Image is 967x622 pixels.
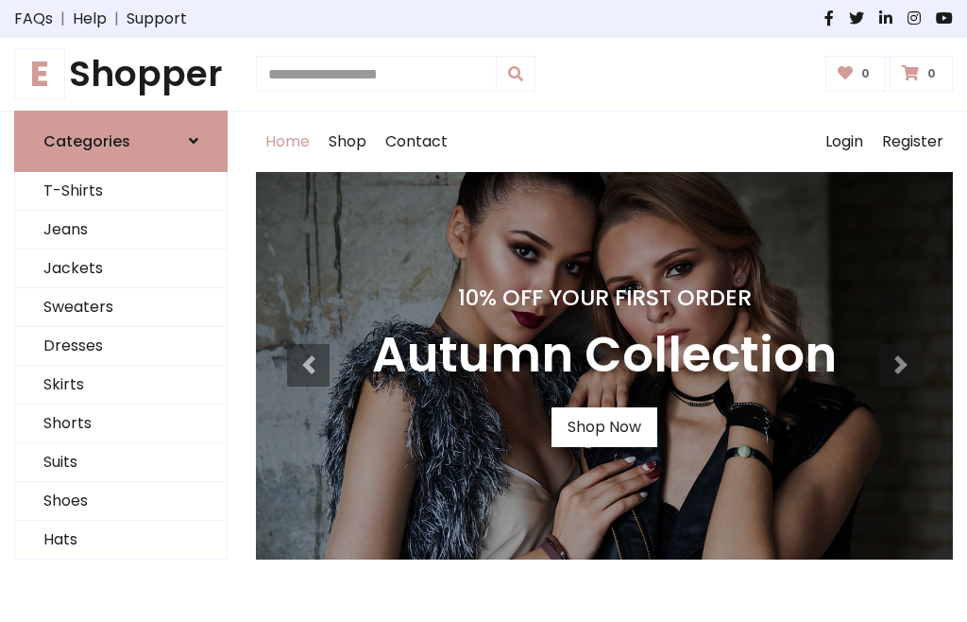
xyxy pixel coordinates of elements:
a: Suits [15,443,227,482]
a: Shoes [15,482,227,521]
span: 0 [857,65,874,82]
h6: Categories [43,132,130,150]
a: 0 [825,56,887,92]
a: Shop [319,112,376,172]
h1: Shopper [14,53,228,95]
a: Categories [14,111,228,172]
a: 0 [890,56,953,92]
h4: 10% Off Your First Order [372,285,837,311]
h3: Autumn Collection [372,326,837,385]
a: Jackets [15,250,227,288]
span: | [53,8,73,30]
span: E [14,48,65,99]
a: Support [127,8,187,30]
a: Help [73,8,107,30]
a: Shorts [15,405,227,443]
a: Jeans [15,211,227,250]
a: Register [873,112,953,172]
a: Shop Now [551,407,657,447]
a: EShopper [14,53,228,95]
a: Skirts [15,366,227,405]
a: FAQs [14,8,53,30]
a: Login [816,112,873,172]
span: 0 [923,65,941,82]
a: Dresses [15,327,227,366]
a: Hats [15,521,227,560]
a: Home [256,112,319,172]
span: | [107,8,127,30]
a: T-Shirts [15,172,227,211]
a: Sweaters [15,288,227,327]
a: Contact [376,112,457,172]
